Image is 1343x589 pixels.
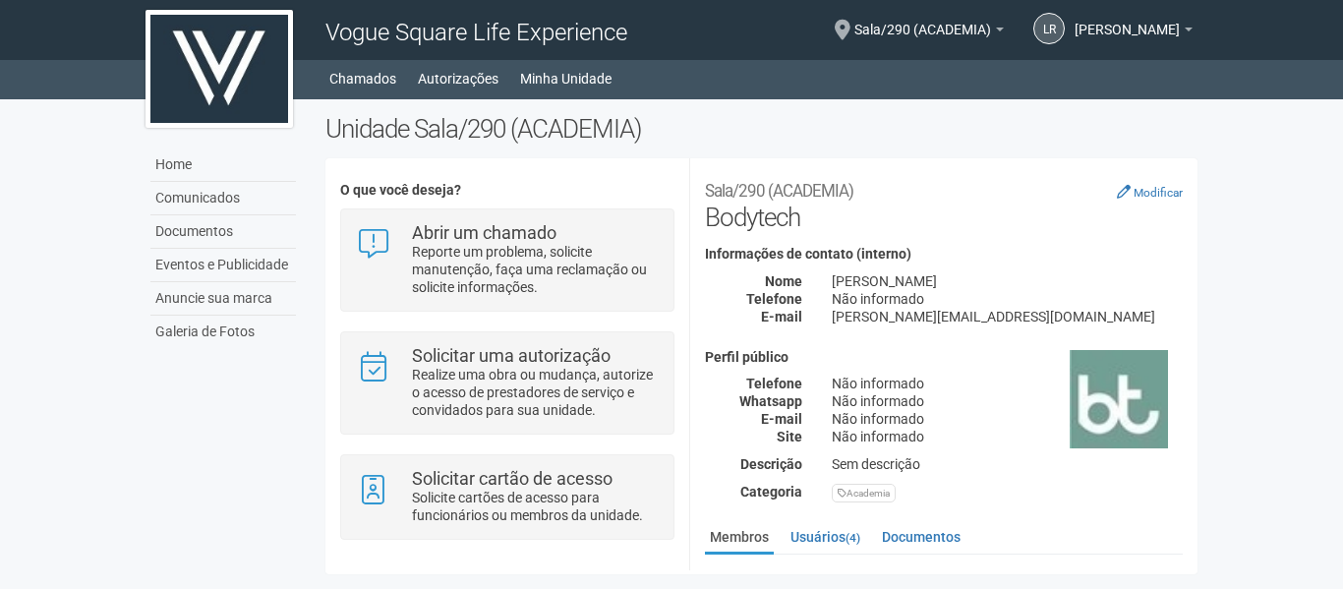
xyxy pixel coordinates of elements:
[746,291,802,307] strong: Telefone
[1075,25,1193,40] a: [PERSON_NAME]
[520,65,612,92] a: Minha Unidade
[740,456,802,472] strong: Descrição
[746,376,802,391] strong: Telefone
[817,392,1197,410] div: Não informado
[740,484,802,500] strong: Categoria
[146,10,293,128] img: logo.jpg
[412,222,556,243] strong: Abrir um chamado
[412,468,613,489] strong: Solicitar cartão de acesso
[761,309,802,324] strong: E-mail
[150,316,296,348] a: Galeria de Fotos
[705,181,853,201] small: Sala/290 (ACADEMIA)
[329,65,396,92] a: Chamados
[832,484,896,502] div: Academia
[817,410,1197,428] div: Não informado
[817,375,1197,392] div: Não informado
[817,290,1197,308] div: Não informado
[1075,3,1180,37] span: Lays Roseno
[412,366,659,419] p: Realize uma obra ou mudança, autorize o acesso de prestadores de serviço e convidados para sua un...
[705,247,1183,262] h4: Informações de contato (interno)
[765,273,802,289] strong: Nome
[1070,350,1168,448] img: business.png
[325,19,627,46] span: Vogue Square Life Experience
[705,522,774,555] a: Membros
[1134,186,1183,200] small: Modificar
[817,428,1197,445] div: Não informado
[705,173,1183,232] h2: Bodytech
[777,429,802,444] strong: Site
[817,455,1197,473] div: Sem descrição
[412,243,659,296] p: Reporte um problema, solicite manutenção, faça uma reclamação ou solicite informações.
[150,215,296,249] a: Documentos
[356,224,658,296] a: Abrir um chamado Reporte um problema, solicite manutenção, faça uma reclamação ou solicite inform...
[325,114,1197,144] h2: Unidade Sala/290 (ACADEMIA)
[846,531,860,545] small: (4)
[340,183,673,198] h4: O que você deseja?
[817,272,1197,290] div: [PERSON_NAME]
[705,570,1183,588] strong: Membros
[705,350,1183,365] h4: Perfil público
[150,182,296,215] a: Comunicados
[150,249,296,282] a: Eventos e Publicidade
[356,470,658,524] a: Solicitar cartão de acesso Solicite cartões de acesso para funcionários ou membros da unidade.
[1033,13,1065,44] a: LR
[817,308,1197,325] div: [PERSON_NAME][EMAIL_ADDRESS][DOMAIN_NAME]
[739,393,802,409] strong: Whatsapp
[356,347,658,419] a: Solicitar uma autorização Realize uma obra ou mudança, autorize o acesso de prestadores de serviç...
[877,522,965,552] a: Documentos
[854,25,1004,40] a: Sala/290 (ACADEMIA)
[412,345,611,366] strong: Solicitar uma autorização
[786,522,865,552] a: Usuários(4)
[418,65,498,92] a: Autorizações
[1117,184,1183,200] a: Modificar
[412,489,659,524] p: Solicite cartões de acesso para funcionários ou membros da unidade.
[150,148,296,182] a: Home
[854,3,991,37] span: Sala/290 (ACADEMIA)
[761,411,802,427] strong: E-mail
[150,282,296,316] a: Anuncie sua marca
